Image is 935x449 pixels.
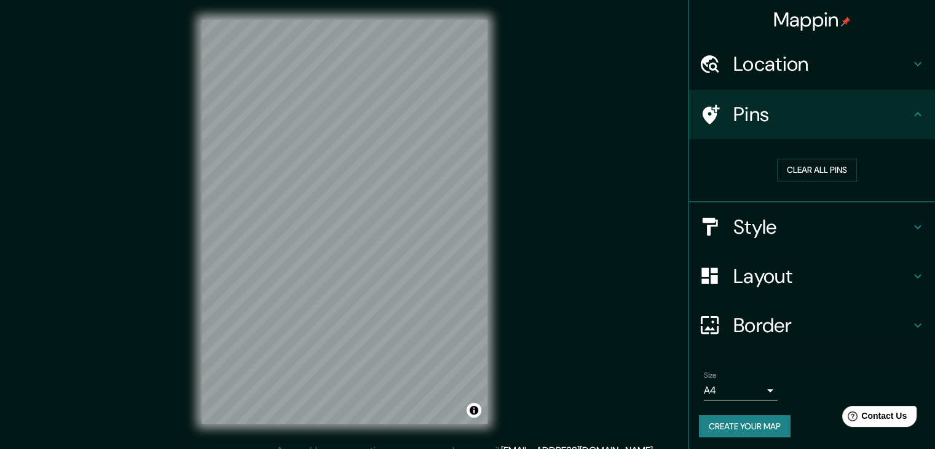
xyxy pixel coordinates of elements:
div: A4 [704,381,778,400]
button: Clear all pins [777,159,857,181]
div: Pins [689,90,935,139]
div: Location [689,39,935,89]
button: Create your map [699,415,791,438]
h4: Border [733,313,910,338]
h4: Layout [733,264,910,288]
img: pin-icon.png [841,17,851,26]
canvas: Map [202,20,487,424]
h4: Location [733,52,910,76]
label: Size [704,370,717,380]
h4: Mappin [773,7,851,32]
h4: Style [733,215,910,239]
button: Toggle attribution [467,403,481,418]
div: Border [689,301,935,350]
div: Style [689,202,935,252]
iframe: Help widget launcher [826,401,921,435]
div: Layout [689,252,935,301]
h4: Pins [733,102,910,127]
